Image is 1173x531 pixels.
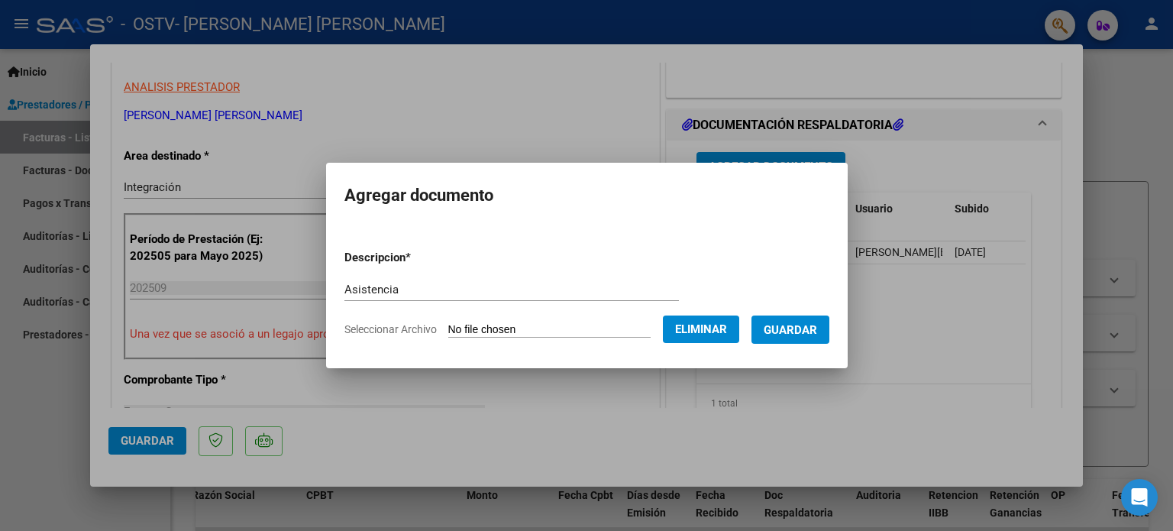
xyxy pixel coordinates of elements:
[344,323,437,335] span: Seleccionar Archivo
[663,316,739,343] button: Eliminar
[1121,479,1158,516] div: Open Intercom Messenger
[344,181,829,210] h2: Agregar documento
[675,322,727,336] span: Eliminar
[751,316,829,344] button: Guardar
[344,249,490,267] p: Descripcion
[764,323,817,337] span: Guardar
